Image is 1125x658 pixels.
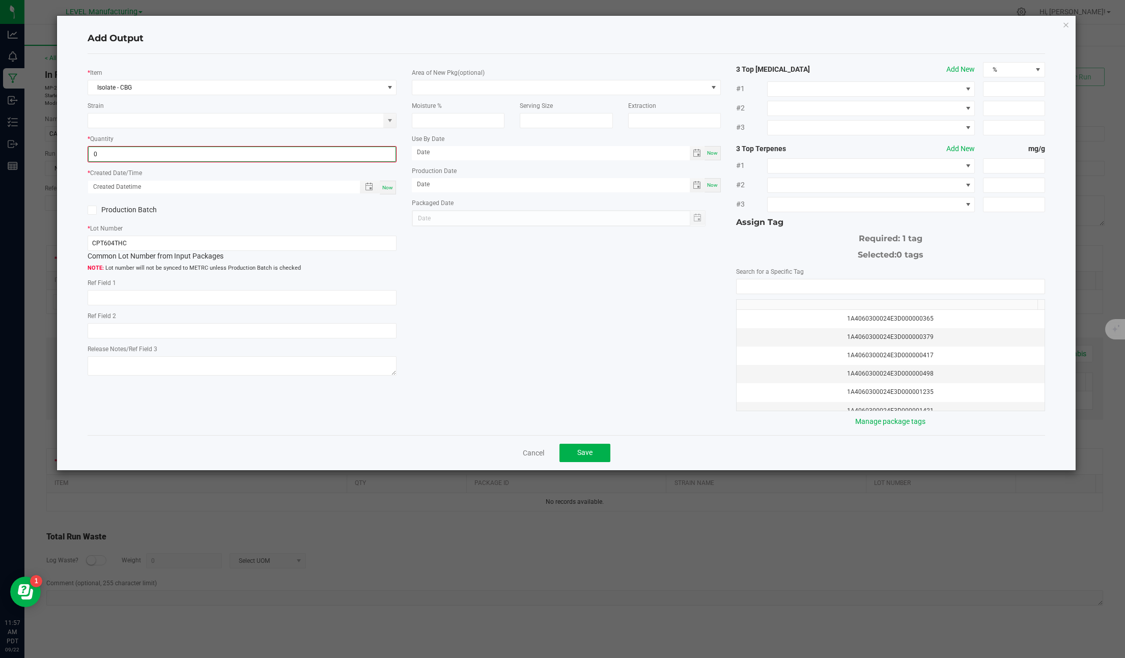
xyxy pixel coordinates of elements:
[736,64,860,75] strong: 3 Top [MEDICAL_DATA]
[412,134,444,144] label: Use By Date
[88,311,116,321] label: Ref Field 2
[736,199,767,210] span: #3
[743,369,1038,379] div: 1A4060300024E3D000000498
[88,181,349,193] input: Created Datetime
[946,64,975,75] button: Add New
[946,144,975,154] button: Add New
[736,103,767,113] span: #2
[360,181,380,193] span: Toggle popup
[743,314,1038,324] div: 1A4060300024E3D000000365
[412,101,442,110] label: Moisture %
[412,198,454,208] label: Packaged Date
[412,178,690,191] input: Date
[412,146,690,159] input: Date
[90,224,123,233] label: Lot Number
[458,69,485,76] span: (optional)
[983,144,1045,154] strong: mg/g
[90,168,142,178] label: Created Date/Time
[767,178,975,193] span: NO DATA FOUND
[382,185,393,190] span: Now
[743,387,1038,397] div: 1A4060300024E3D000001235
[737,279,1045,294] input: NO DATA FOUND
[88,80,383,95] span: Isolate - CBG
[736,83,767,94] span: #1
[30,575,42,587] iframe: Resource center unread badge
[736,144,860,154] strong: 3 Top Terpenes
[743,351,1038,360] div: 1A4060300024E3D000000417
[736,180,767,190] span: #2
[736,216,1045,228] div: Assign Tag
[88,345,157,354] label: Release Notes/Ref Field 3
[736,122,767,133] span: #3
[736,228,1045,245] div: Required: 1 tag
[559,444,610,462] button: Save
[10,577,41,607] iframe: Resource center
[855,417,925,425] a: Manage package tags
[412,166,457,176] label: Production Date
[88,278,116,288] label: Ref Field 1
[707,182,718,188] span: Now
[520,101,553,110] label: Serving Size
[767,197,975,212] span: NO DATA FOUND
[736,245,1045,261] div: Selected:
[523,448,544,458] a: Cancel
[628,101,656,110] label: Extraction
[767,120,975,135] span: NO DATA FOUND
[743,406,1038,416] div: 1A4060300024E3D000001421
[88,205,234,215] label: Production Batch
[88,32,1045,45] h4: Add Output
[707,150,718,156] span: Now
[736,160,767,171] span: #1
[767,101,975,116] span: NO DATA FOUND
[743,332,1038,342] div: 1A4060300024E3D000000379
[88,236,397,262] div: Common Lot Number from Input Packages
[577,448,593,456] span: Save
[88,264,397,273] span: Lot number will not be synced to METRC unless Production Batch is checked
[767,158,975,174] span: NO DATA FOUND
[896,250,923,260] span: 0 tags
[767,81,975,97] span: NO DATA FOUND
[690,146,705,160] span: Toggle calendar
[983,63,1031,77] span: %
[736,267,804,276] label: Search for a Specific Tag
[690,178,705,192] span: Toggle calendar
[90,68,102,77] label: Item
[412,68,485,77] label: Area of New Pkg
[88,101,104,110] label: Strain
[90,134,114,144] label: Quantity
